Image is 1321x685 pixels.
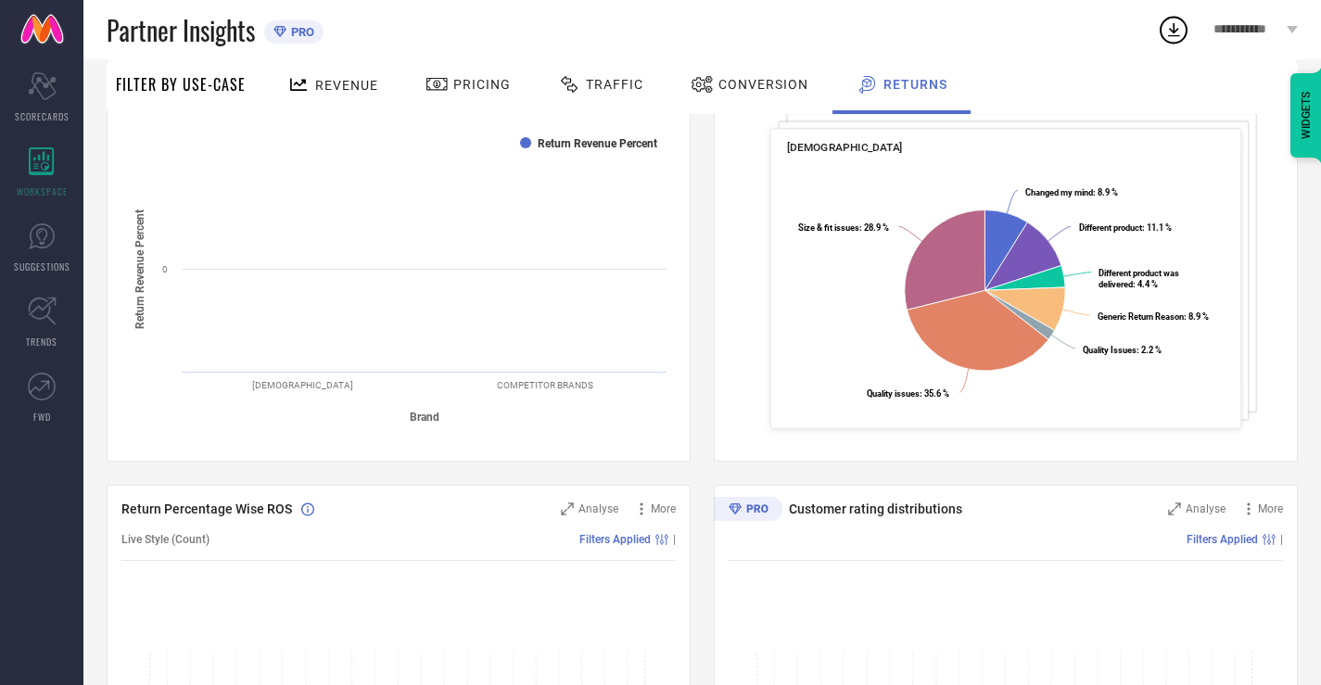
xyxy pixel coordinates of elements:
span: Analyse [578,502,618,515]
svg: Zoom [1168,502,1181,515]
div: Open download list [1157,13,1190,46]
span: Analyse [1186,502,1226,515]
tspan: Different product [1079,222,1142,233]
span: FWD [33,410,51,424]
tspan: Different product was delivered [1099,268,1179,289]
span: Filters Applied [579,533,651,546]
span: TRENDS [26,335,57,349]
text: : 2.2 % [1083,345,1162,355]
span: PRO [286,25,314,39]
span: SUGGESTIONS [14,260,70,273]
span: Return Percentage Wise ROS [121,501,292,516]
div: Premium [714,497,782,525]
span: Pricing [453,77,511,92]
span: Revenue [315,78,378,93]
text: : 8.9 % [1025,187,1118,197]
span: Partner Insights [107,11,255,49]
tspan: Quality issues [867,388,920,399]
text: : 28.9 % [798,222,889,233]
text: : 11.1 % [1079,222,1172,233]
text: COMPETITOR BRANDS [497,380,593,390]
span: More [651,502,676,515]
tspan: Generic Return Reason [1098,311,1184,322]
span: Live Style (Count) [121,533,210,546]
text: Return Revenue Percent [538,137,657,150]
svg: Zoom [561,502,574,515]
tspan: Return Revenue Percent [133,209,146,328]
span: More [1258,502,1283,515]
span: | [673,533,676,546]
text: : 8.9 % [1098,311,1209,322]
tspan: Changed my mind [1025,187,1093,197]
span: Filters Applied [1187,533,1258,546]
text: : 4.4 % [1099,268,1179,289]
span: SCORECARDS [15,109,70,123]
tspan: Quality Issues [1083,345,1137,355]
span: Returns [883,77,947,92]
span: Traffic [586,77,643,92]
tspan: Size & fit issues [798,222,859,233]
span: Filter By Use-Case [116,73,246,95]
text: 0 [162,264,168,274]
text: : 35.6 % [867,388,949,399]
span: Customer rating distributions [789,501,962,516]
tspan: Brand [410,411,439,424]
span: [DEMOGRAPHIC_DATA] [787,141,903,154]
text: [DEMOGRAPHIC_DATA] [252,380,353,390]
span: WORKSPACE [17,184,68,198]
span: | [1280,533,1283,546]
span: Conversion [718,77,808,92]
